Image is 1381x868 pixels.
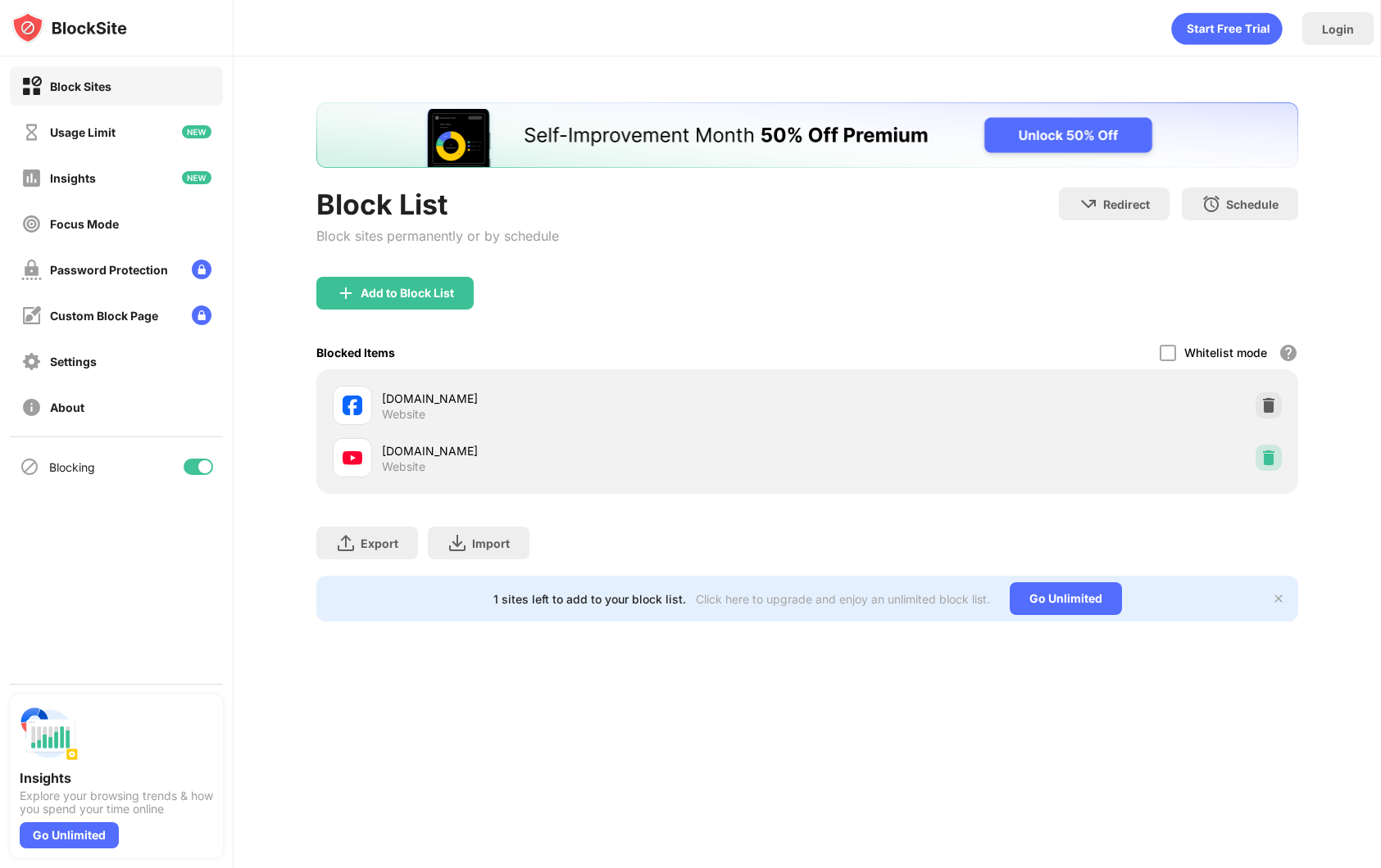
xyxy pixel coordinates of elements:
div: Insights [20,770,213,786]
div: Block Sites [50,79,111,93]
div: Usage Limit [50,125,116,139]
img: favicons [343,396,362,415]
img: password-protection-off.svg [21,260,42,280]
div: Custom Block Page [50,309,158,323]
div: Block sites permanently or by schedule [316,228,559,244]
img: new-icon.svg [182,171,211,184]
img: time-usage-off.svg [21,122,42,142]
div: Schedule [1226,197,1279,211]
img: x-button.svg [1272,592,1285,605]
div: Blocking [49,460,95,474]
div: Go Unlimited [1010,582,1122,615]
img: push-insights.svg [20,704,79,763]
img: customize-block-page-off.svg [21,305,42,326]
img: favicons [343,448,362,468]
img: new-icon.svg [182,125,211,138]
div: Insights [50,171,96,185]
div: Password Protection [50,263,168,277]
div: Add to Block List [361,287,454,300]
div: Redirect [1103,197,1150,211]
img: settings-off.svg [21,351,42,372]
div: Block List [316,188,559,221]
div: Click here to upgrade and enjoy an unlimited block list. [696,592,990,606]
img: lock-menu.svg [192,305,211,325]
div: Blocked Items [316,346,395,359]
iframe: Sign in with Google Dialogue [1044,16,1365,184]
img: about-off.svg [21,397,42,418]
div: Export [361,536,398,550]
div: Import [472,536,510,550]
div: Whitelist mode [1184,346,1267,359]
div: Focus Mode [50,217,119,231]
img: blocking-icon.svg [20,457,39,477]
img: block-on.svg [21,76,42,97]
div: Go Unlimited [20,822,119,848]
div: Website [382,407,425,422]
div: [DOMAIN_NAME] [382,390,807,407]
div: Website [382,459,425,474]
div: Settings [50,355,97,368]
img: focus-off.svg [21,214,42,234]
img: lock-menu.svg [192,260,211,279]
div: Explore your browsing trends & how you spend your time online [20,789,213,816]
iframe: Banner [316,102,1298,168]
div: [DOMAIN_NAME] [382,442,807,459]
div: 1 sites left to add to your block list. [493,592,686,606]
div: About [50,400,84,414]
img: insights-off.svg [21,168,42,188]
img: logo-blocksite.svg [11,11,127,44]
div: animation [1171,12,1283,45]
